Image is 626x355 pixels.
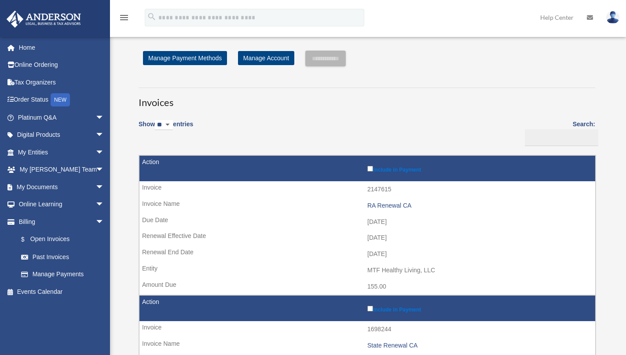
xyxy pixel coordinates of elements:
[95,143,113,161] span: arrow_drop_down
[51,93,70,106] div: NEW
[6,178,117,196] a: My Documentsarrow_drop_down
[139,88,595,110] h3: Invoices
[139,230,595,246] td: [DATE]
[367,304,591,313] label: Include in Payment
[139,262,595,279] td: MTF Healthy Living, LLC
[6,143,117,161] a: My Entitiesarrow_drop_down
[139,321,595,338] td: 1698244
[119,12,129,23] i: menu
[6,39,117,56] a: Home
[238,51,294,65] a: Manage Account
[95,161,113,179] span: arrow_drop_down
[119,15,129,23] a: menu
[139,246,595,263] td: [DATE]
[367,306,373,311] input: Include in Payment
[12,266,113,283] a: Manage Payments
[139,181,595,198] td: 2147615
[95,213,113,231] span: arrow_drop_down
[367,202,591,209] div: RA Renewal CA
[367,164,591,173] label: Include in Payment
[139,278,595,295] td: 155.00
[95,126,113,144] span: arrow_drop_down
[147,12,157,22] i: search
[139,119,193,139] label: Show entries
[367,342,591,349] div: State Renewal CA
[95,196,113,214] span: arrow_drop_down
[155,120,173,130] select: Showentries
[522,119,595,146] label: Search:
[95,109,113,127] span: arrow_drop_down
[6,56,117,74] a: Online Ordering
[12,248,113,266] a: Past Invoices
[6,196,117,213] a: Online Learningarrow_drop_down
[139,214,595,231] td: [DATE]
[6,73,117,91] a: Tax Organizers
[367,166,373,172] input: Include in Payment
[143,51,227,65] a: Manage Payment Methods
[12,231,109,249] a: $Open Invoices
[26,234,30,245] span: $
[6,91,117,109] a: Order StatusNEW
[95,178,113,196] span: arrow_drop_down
[6,213,113,231] a: Billingarrow_drop_down
[4,11,84,28] img: Anderson Advisors Platinum Portal
[6,161,117,179] a: My [PERSON_NAME] Teamarrow_drop_down
[525,129,598,146] input: Search:
[6,283,117,300] a: Events Calendar
[6,109,117,126] a: Platinum Q&Aarrow_drop_down
[6,126,117,144] a: Digital Productsarrow_drop_down
[606,11,619,24] img: User Pic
